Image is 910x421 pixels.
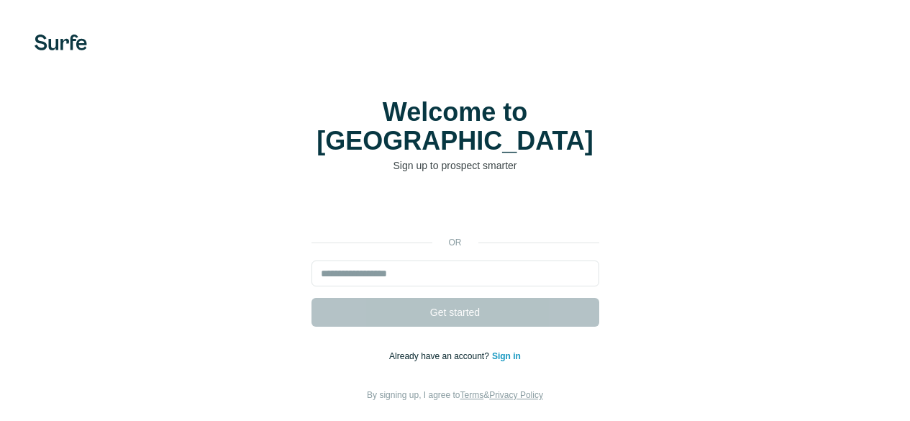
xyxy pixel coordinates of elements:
[35,35,87,50] img: Surfe's logo
[304,194,606,226] iframe: Sign in with Google Button
[389,351,492,361] span: Already have an account?
[367,390,543,400] span: By signing up, I agree to &
[432,236,478,249] p: or
[311,98,599,155] h1: Welcome to [GEOGRAPHIC_DATA]
[489,390,543,400] a: Privacy Policy
[492,351,521,361] a: Sign in
[460,390,484,400] a: Terms
[311,158,599,173] p: Sign up to prospect smarter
